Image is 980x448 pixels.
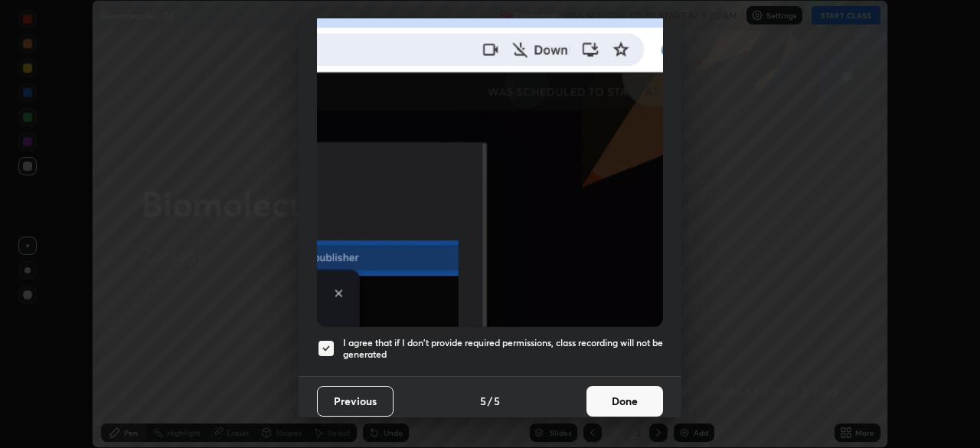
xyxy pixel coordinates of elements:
[480,393,486,409] h4: 5
[343,337,663,361] h5: I agree that if I don't provide required permissions, class recording will not be generated
[586,386,663,417] button: Done
[488,393,492,409] h4: /
[494,393,500,409] h4: 5
[317,386,394,417] button: Previous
